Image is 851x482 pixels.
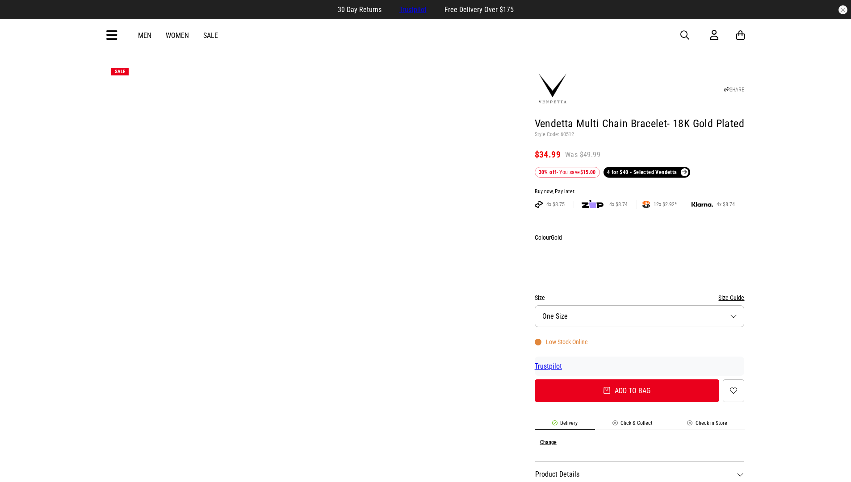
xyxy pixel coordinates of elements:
img: AFTERPAY [535,201,543,208]
button: Change [540,439,557,445]
li: Check in Store [670,420,745,430]
a: Men [138,31,151,40]
img: KLARNA [692,202,713,207]
img: Redrat logo [397,29,456,42]
img: Vendetta Multi Chain Bracelet- 18k Gold Plated in Gold [107,273,312,478]
li: Click & Collect [595,420,670,430]
a: Trustpilot [399,5,427,14]
button: One Size [535,305,745,327]
a: Sale [203,31,218,40]
div: - You save [535,167,600,178]
div: Colour [535,232,745,243]
img: Vendetta Multi Chain Bracelet- 18k Gold Plated in Gold [107,63,312,268]
img: Vendetta Multi Chain Bracelet- 18k Gold Plated in Gold [316,273,521,478]
span: 4x $8.75 [543,201,568,208]
img: Gold [536,246,558,277]
li: Delivery [535,420,595,430]
a: Women [166,31,189,40]
a: SHARE [724,87,744,93]
img: zip [582,200,604,209]
span: 12x $2.92* [650,201,680,208]
div: Buy now, Pay later. [535,188,745,195]
img: Vendetta [535,71,570,107]
span: $34.99 [535,149,561,160]
h1: Vendetta Multi Chain Bracelet- 18K Gold Plated [535,117,745,131]
span: One Size [542,312,568,320]
span: Gold [551,234,562,241]
img: SPLITPAY [642,201,650,208]
span: 30 Day Returns [338,5,381,14]
p: Style Code: 60512 [535,131,745,138]
button: Add to bag [535,379,720,402]
div: Low Stock Online [535,338,588,345]
b: 30% off [539,169,557,175]
span: SALE [115,69,125,75]
span: Free Delivery Over $175 [444,5,514,14]
button: Size Guide [718,292,744,303]
div: Size [535,292,745,303]
b: $15.00 [580,169,596,175]
a: 4 for $40 - Selected Vendetta [604,167,690,178]
span: Was $49.99 [565,150,600,160]
img: Vendetta Multi Chain Bracelet- 18k Gold Plated in Gold [316,63,521,268]
a: Trustpilot [535,362,562,370]
span: 4x $8.74 [713,201,738,208]
span: 4x $8.74 [606,201,631,208]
